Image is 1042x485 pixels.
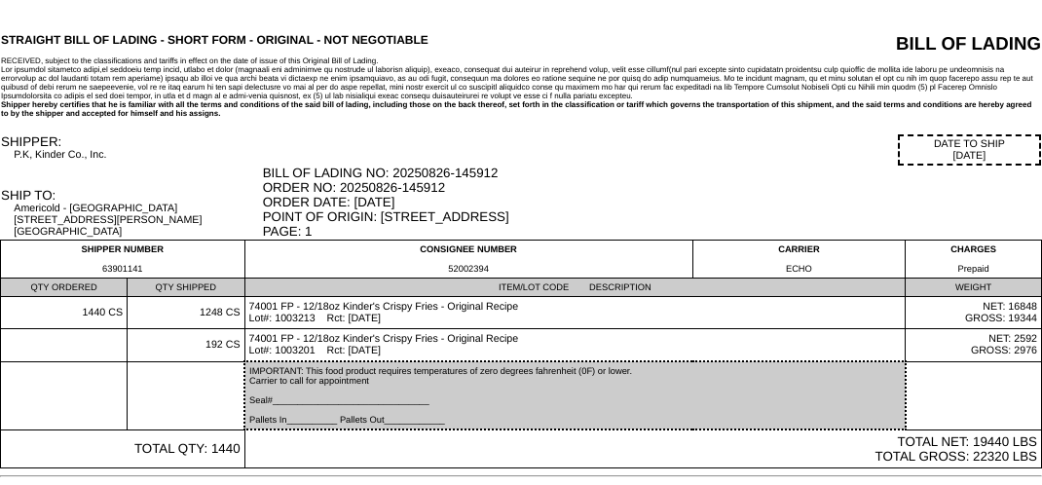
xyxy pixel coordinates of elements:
[1,429,245,468] td: TOTAL QTY: 1440
[906,241,1042,279] td: CHARGES
[1,188,261,203] div: SHIP TO:
[244,329,906,362] td: 74001 FP - 12/18oz Kinder's Crispy Fries - Original Recipe Lot#: 1003201 Rct: [DATE]
[697,264,901,274] div: ECHO
[898,134,1041,166] div: DATE TO SHIP [DATE]
[1,100,1041,118] div: Shipper hereby certifies that he is familiar with all the terms and conditions of the said bill o...
[14,149,260,161] div: P.K, Kinder Co., Inc.
[128,297,244,329] td: 1248 CS
[263,166,1041,239] div: BILL OF LADING NO: 20250826-145912 ORDER NO: 20250826-145912 ORDER DATE: [DATE] POINT OF ORIGIN: ...
[128,329,244,362] td: 192 CS
[1,297,128,329] td: 1440 CS
[906,297,1042,329] td: NET: 16848 GROSS: 19344
[906,329,1042,362] td: NET: 2592 GROSS: 2976
[1,279,128,297] td: QTY ORDERED
[249,264,688,274] div: 52002394
[14,203,260,238] div: Americold - [GEOGRAPHIC_DATA] [STREET_ADDRESS][PERSON_NAME] [GEOGRAPHIC_DATA]
[1,134,261,149] div: SHIPPER:
[692,241,905,279] td: CARRIER
[910,264,1037,274] div: Prepaid
[128,279,244,297] td: QTY SHIPPED
[244,361,906,429] td: IMPORTANT: This food product requires temperatures of zero degrees fahrenheit (0F) or lower. Carr...
[244,297,906,329] td: 74001 FP - 12/18oz Kinder's Crispy Fries - Original Recipe Lot#: 1003213 Rct: [DATE]
[244,279,906,297] td: ITEM/LOT CODE DESCRIPTION
[5,264,241,274] div: 63901141
[244,241,692,279] td: CONSIGNEE NUMBER
[244,429,1041,468] td: TOTAL NET: 19440 LBS TOTAL GROSS: 22320 LBS
[1,241,245,279] td: SHIPPER NUMBER
[906,279,1042,297] td: WEIGHT
[753,33,1041,55] div: BILL OF LADING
